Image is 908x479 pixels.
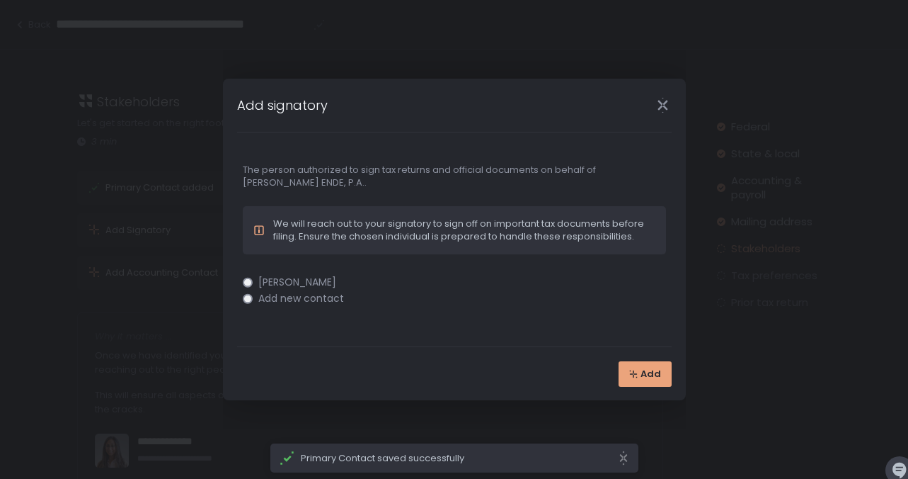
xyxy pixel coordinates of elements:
[640,97,686,113] div: Close
[640,368,661,381] span: Add
[301,452,618,465] span: Primary Contact saved successfully
[243,294,253,304] input: Add new contact
[243,277,253,287] input: [PERSON_NAME]
[618,451,629,466] svg: close
[237,96,328,115] h1: Add signatory
[619,361,672,387] button: Add
[243,164,666,189] span: The person authorized to sign tax returns and official documents on behalf of [PERSON_NAME] ENDE,...
[258,293,344,304] span: Add new contact
[273,218,655,243] div: We will reach out to your signatory to sign off on important tax documents before filing. Ensure ...
[258,277,336,288] span: [PERSON_NAME]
